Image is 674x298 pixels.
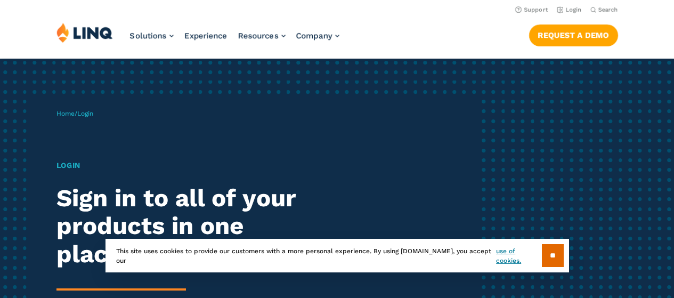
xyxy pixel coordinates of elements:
[130,31,174,41] a: Solutions
[77,110,93,117] span: Login
[56,110,75,117] a: Home
[56,110,93,117] span: /
[529,25,618,46] a: Request a Demo
[296,31,339,41] a: Company
[105,239,569,272] div: This site uses cookies to provide our customers with a more personal experience. By using [DOMAIN...
[296,31,332,41] span: Company
[496,246,541,265] a: use of cookies.
[184,31,228,41] a: Experience
[515,6,548,13] a: Support
[130,31,167,41] span: Solutions
[598,6,618,13] span: Search
[238,31,279,41] span: Resources
[56,184,316,269] h2: Sign in to all of your products in one place.
[529,22,618,46] nav: Button Navigation
[557,6,582,13] a: Login
[590,6,618,14] button: Open Search Bar
[238,31,286,41] a: Resources
[130,22,339,58] nav: Primary Navigation
[56,160,316,171] h1: Login
[56,22,113,43] img: LINQ | K‑12 Software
